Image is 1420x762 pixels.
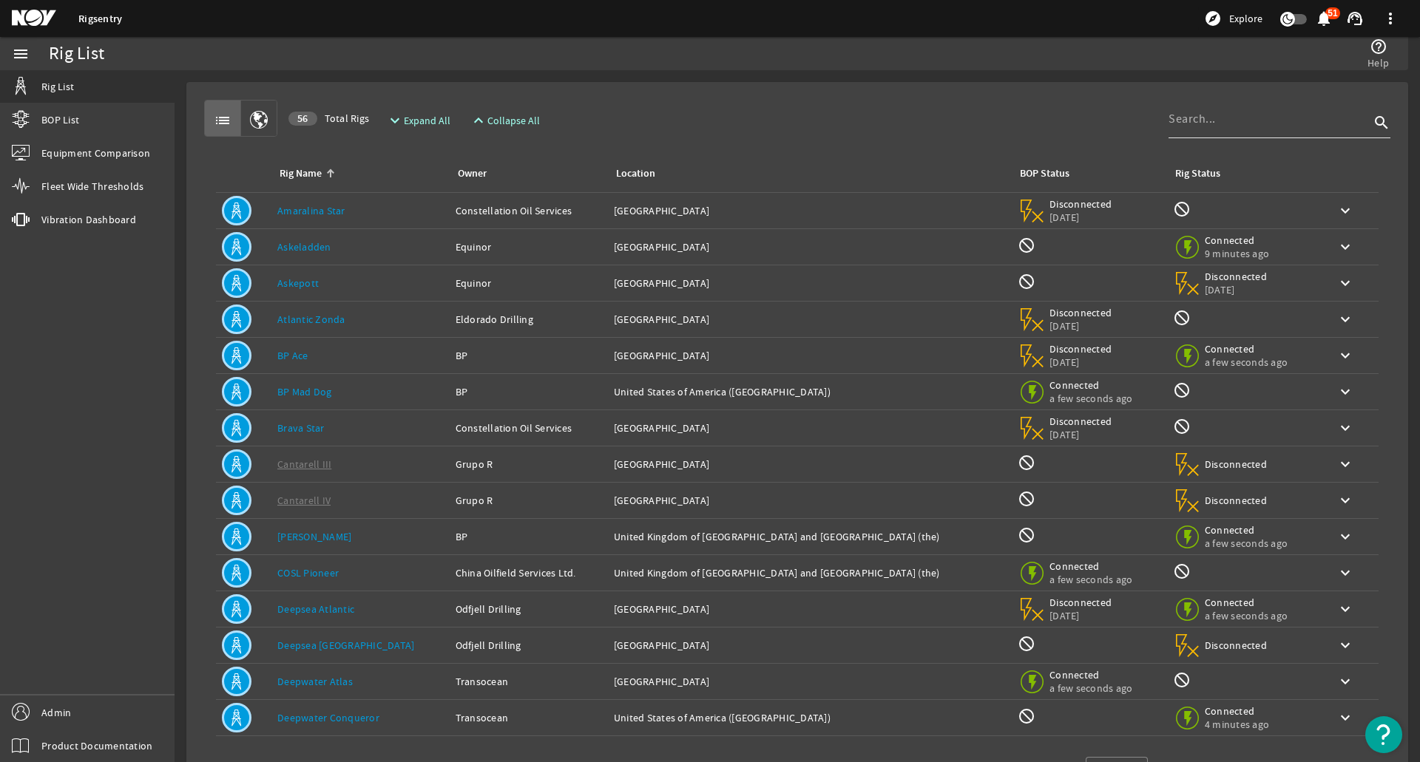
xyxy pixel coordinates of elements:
[49,47,104,61] div: Rig List
[456,565,602,580] div: China Oilfield Services Ltd.
[1173,562,1191,580] mat-icon: Rig Monitoring not available for this rig
[456,276,602,290] div: Equinor
[1336,600,1354,618] mat-icon: keyboard_arrow_down
[1336,636,1354,654] mat-icon: keyboard_arrow_down
[1205,356,1288,369] span: a few seconds ago
[456,602,602,616] div: Odfjell Drilling
[41,79,74,94] span: Rig List
[456,203,602,218] div: Constellation Oil Services
[277,166,438,182] div: Rig Name
[380,107,456,134] button: Expand All
[1336,528,1354,545] mat-icon: keyboard_arrow_down
[1049,356,1112,369] span: [DATE]
[386,112,398,129] mat-icon: expand_more
[1173,418,1191,435] mat-icon: Rig Monitoring not available for this rig
[1370,38,1387,55] mat-icon: help_outline
[12,211,30,228] mat-icon: vibration
[277,639,414,652] a: Deepsea [GEOGRAPHIC_DATA]
[1018,707,1035,725] mat-icon: BOP Monitoring not available for this rig
[1198,7,1268,30] button: Explore
[277,385,332,398] a: BP Mad Dog
[1049,378,1132,392] span: Connected
[277,313,345,326] a: Atlantic Zonda
[614,565,1006,580] div: United Kingdom of [GEOGRAPHIC_DATA] and [GEOGRAPHIC_DATA] (the)
[1204,10,1222,27] mat-icon: explore
[1373,1,1408,36] button: more_vert
[1049,342,1112,356] span: Disconnected
[1205,537,1288,550] span: a few seconds ago
[614,384,1006,399] div: United States of America ([GEOGRAPHIC_DATA])
[1205,270,1268,283] span: Disconnected
[1018,635,1035,653] mat-icon: BOP Monitoring not available for this rig
[1173,381,1191,399] mat-icon: Rig Monitoring not available for this rig
[456,421,602,435] div: Constellation Oil Services
[41,705,71,720] span: Admin
[1336,491,1354,509] mat-icon: keyboard_arrow_down
[1229,11,1262,26] span: Explore
[41,212,136,227] span: Vibration Dashboard
[614,203,1006,218] div: [GEOGRAPHIC_DATA]
[41,146,150,160] span: Equipment Comparison
[1049,197,1112,211] span: Disconnected
[1018,526,1035,544] mat-icon: BOP Monitoring not available for this rig
[214,112,231,129] mat-icon: list
[456,384,602,399] div: BP
[277,349,308,362] a: BP Ace
[277,711,379,724] a: Deepwater Conqueror
[1205,457,1268,471] span: Disconnected
[456,674,602,689] div: Transocean
[1205,342,1288,356] span: Connected
[1049,596,1112,609] span: Disconnected
[458,166,487,182] div: Owner
[614,421,1006,435] div: [GEOGRAPHIC_DATA]
[1336,455,1354,473] mat-icon: keyboard_arrow_down
[288,112,317,126] div: 56
[1049,306,1112,319] span: Disconnected
[1336,274,1354,292] mat-icon: keyboard_arrow_down
[1049,573,1132,586] span: a few seconds ago
[404,113,450,128] span: Expand All
[464,107,546,134] button: Collapse All
[1315,10,1333,27] mat-icon: notifications
[456,493,602,508] div: Grupo R
[456,529,602,544] div: BP
[277,204,345,217] a: Amaralina Star
[1336,709,1354,727] mat-icon: keyboard_arrow_down
[614,348,1006,363] div: [GEOGRAPHIC_DATA]
[1018,454,1035,472] mat-icon: BOP Monitoring not available for this rig
[1346,10,1364,27] mat-icon: support_agent
[41,179,143,194] span: Fleet Wide Thresholds
[1205,704,1269,718] span: Connected
[1205,523,1288,537] span: Connected
[1173,309,1191,327] mat-icon: Rig Monitoring not available for this rig
[1049,392,1132,405] span: a few seconds ago
[1336,238,1354,256] mat-icon: keyboard_arrow_down
[1175,166,1220,182] div: Rig Status
[614,674,1006,689] div: [GEOGRAPHIC_DATA]
[1020,166,1069,182] div: BOP Status
[1205,596,1288,609] span: Connected
[1336,419,1354,437] mat-icon: keyboard_arrow_down
[456,710,602,725] div: Transocean
[1049,609,1112,622] span: [DATE]
[277,457,331,471] a: Cantarell III
[1205,247,1269,260] span: 9 minutes ago
[1316,11,1331,27] button: 51
[1205,718,1269,731] span: 4 minutes ago
[1365,716,1402,753] button: Open Resource Center
[614,493,1006,508] div: [GEOGRAPHIC_DATA]
[1373,114,1390,132] i: search
[277,276,319,290] a: Askepott
[1205,609,1288,622] span: a few seconds ago
[1049,668,1132,681] span: Connected
[1336,673,1354,690] mat-icon: keyboard_arrow_down
[277,602,354,616] a: Deepsea Atlantic
[1205,234,1269,247] span: Connected
[614,638,1006,653] div: [GEOGRAPHIC_DATA]
[1173,200,1191,218] mat-icon: Rig Monitoring not available for this rig
[1049,681,1132,695] span: a few seconds ago
[1018,237,1035,254] mat-icon: BOP Monitoring not available for this rig
[1049,211,1112,224] span: [DATE]
[277,494,331,507] a: Cantarell IV
[456,348,602,363] div: BP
